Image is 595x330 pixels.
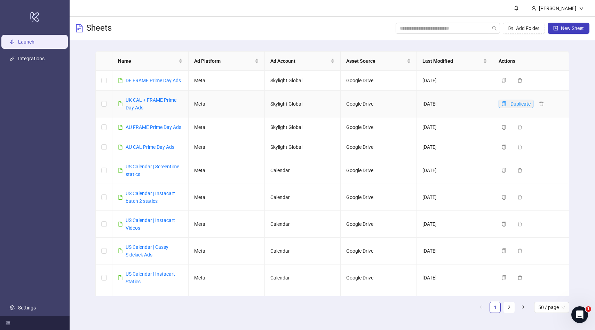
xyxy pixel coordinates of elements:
[341,137,417,157] td: Google Drive
[508,26,513,31] span: folder-add
[112,52,189,71] th: Name
[417,264,493,291] td: [DATE]
[118,168,123,173] span: file
[118,125,123,130] span: file
[501,78,506,83] span: copy
[517,302,529,313] li: Next Page
[476,302,487,313] button: left
[417,184,493,211] td: [DATE]
[479,305,483,309] span: left
[517,195,522,200] span: delete
[126,191,175,204] a: US Calendar | Instacart batch 2 statics
[118,222,123,227] span: file
[501,168,506,173] span: copy
[126,244,168,258] a: US Calendar | Cassy Sidekick Ads
[341,52,417,71] th: Asset Source
[189,137,265,157] td: Meta
[521,305,525,309] span: right
[126,78,181,83] a: DE FRAME Prime Day Ads
[493,52,569,71] th: Actions
[118,275,123,280] span: file
[189,238,265,264] td: Meta
[18,305,36,310] a: Settings
[265,117,341,137] td: Skylight Global
[189,264,265,291] td: Meta
[579,6,584,11] span: down
[265,137,341,157] td: Skylight Global
[501,195,506,200] span: copy
[571,306,588,323] iframe: Intercom live chat
[510,101,531,107] span: Duplicate
[553,26,558,31] span: plus-square
[517,78,522,83] span: delete
[189,71,265,91] td: Meta
[341,157,417,184] td: Google Drive
[6,321,10,325] span: menu-fold
[417,137,493,157] td: [DATE]
[18,39,34,45] a: Launch
[194,57,253,65] span: Ad Platform
[18,56,45,61] a: Integrations
[490,302,501,313] li: 1
[126,124,181,130] a: AU FRAME Prime Day Ads
[341,291,417,318] td: Google Drive
[586,306,591,312] span: 1
[516,25,539,31] span: Add Folder
[75,24,84,32] span: file-text
[417,291,493,318] td: [DATE]
[126,164,179,177] a: US Calendar | Screentime statics
[517,275,522,280] span: delete
[517,222,522,227] span: delete
[341,117,417,137] td: Google Drive
[189,211,265,238] td: Meta
[118,78,123,83] span: file
[189,117,265,137] td: Meta
[126,97,176,110] a: UK CAL + FRAME Prime Day Ads
[118,57,177,65] span: Name
[499,100,533,108] button: Duplicate
[536,5,579,12] div: [PERSON_NAME]
[341,238,417,264] td: Google Drive
[118,145,123,149] span: file
[538,302,565,313] span: 50 / page
[189,157,265,184] td: Meta
[417,238,493,264] td: [DATE]
[118,195,123,200] span: file
[341,211,417,238] td: Google Drive
[422,57,482,65] span: Last Modified
[265,238,341,264] td: Calendar
[341,71,417,91] td: Google Drive
[189,291,265,318] td: Meta
[417,52,493,71] th: Last Modified
[265,157,341,184] td: Calendar
[501,222,506,227] span: copy
[539,101,544,106] span: delete
[503,23,545,34] button: Add Folder
[417,157,493,184] td: [DATE]
[126,271,175,284] a: US Calendar | Instacart Statics
[534,302,569,313] div: Page Size
[265,71,341,91] td: Skylight Global
[265,184,341,211] td: Calendar
[417,117,493,137] td: [DATE]
[517,248,522,253] span: delete
[501,248,506,253] span: copy
[118,248,123,253] span: file
[346,57,405,65] span: Asset Source
[341,184,417,211] td: Google Drive
[189,91,265,117] td: Meta
[517,168,522,173] span: delete
[126,217,175,231] a: US Calendar | Instacart Videos
[341,264,417,291] td: Google Drive
[517,145,522,149] span: delete
[417,211,493,238] td: [DATE]
[189,184,265,211] td: Meta
[86,23,112,34] h3: Sheets
[501,101,506,106] span: copy
[417,71,493,91] td: [DATE]
[531,6,536,11] span: user
[476,302,487,313] li: Previous Page
[490,302,500,313] a: 1
[504,302,514,313] a: 2
[118,101,123,106] span: file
